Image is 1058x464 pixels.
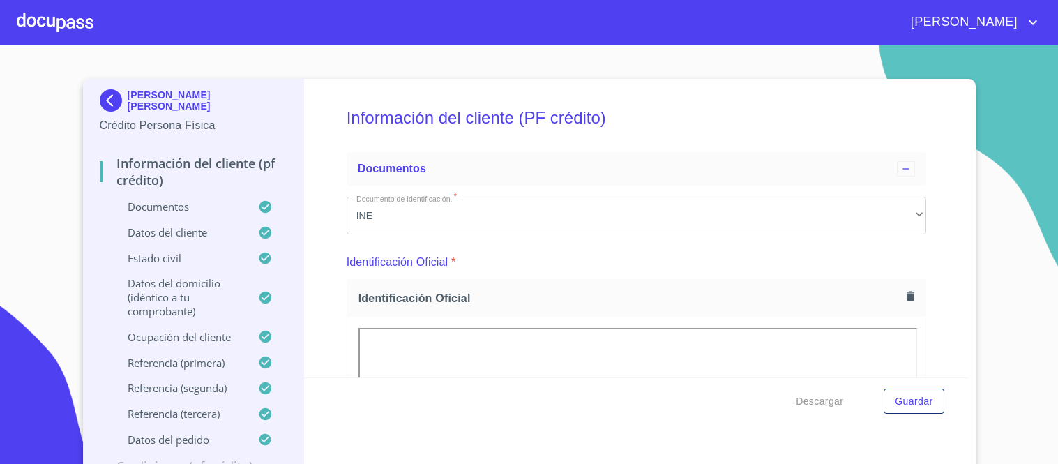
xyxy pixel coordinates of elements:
div: INE [347,197,926,234]
span: Identificación Oficial [358,291,901,306]
p: Datos del domicilio (idéntico a tu comprobante) [100,276,259,318]
p: Crédito Persona Física [100,117,287,134]
img: Docupass spot blue [100,89,128,112]
p: Referencia (segunda) [100,381,259,395]
p: Datos del pedido [100,433,259,447]
p: Información del cliente (PF crédito) [100,155,287,188]
p: [PERSON_NAME] [PERSON_NAME] [128,89,287,112]
span: [PERSON_NAME] [900,11,1025,33]
h5: Información del cliente (PF crédito) [347,89,926,147]
button: Guardar [884,389,944,414]
p: Referencia (tercera) [100,407,259,421]
span: Documentos [358,163,426,174]
p: Referencia (primera) [100,356,259,370]
div: Documentos [347,152,926,186]
p: Datos del cliente [100,225,259,239]
p: Documentos [100,200,259,214]
span: Guardar [895,393,932,410]
p: Identificación Oficial [347,254,448,271]
p: Ocupación del Cliente [100,330,259,344]
button: account of current user [900,11,1041,33]
span: Descargar [796,393,843,410]
p: Estado Civil [100,251,259,265]
div: [PERSON_NAME] [PERSON_NAME] [100,89,287,117]
button: Descargar [790,389,849,414]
